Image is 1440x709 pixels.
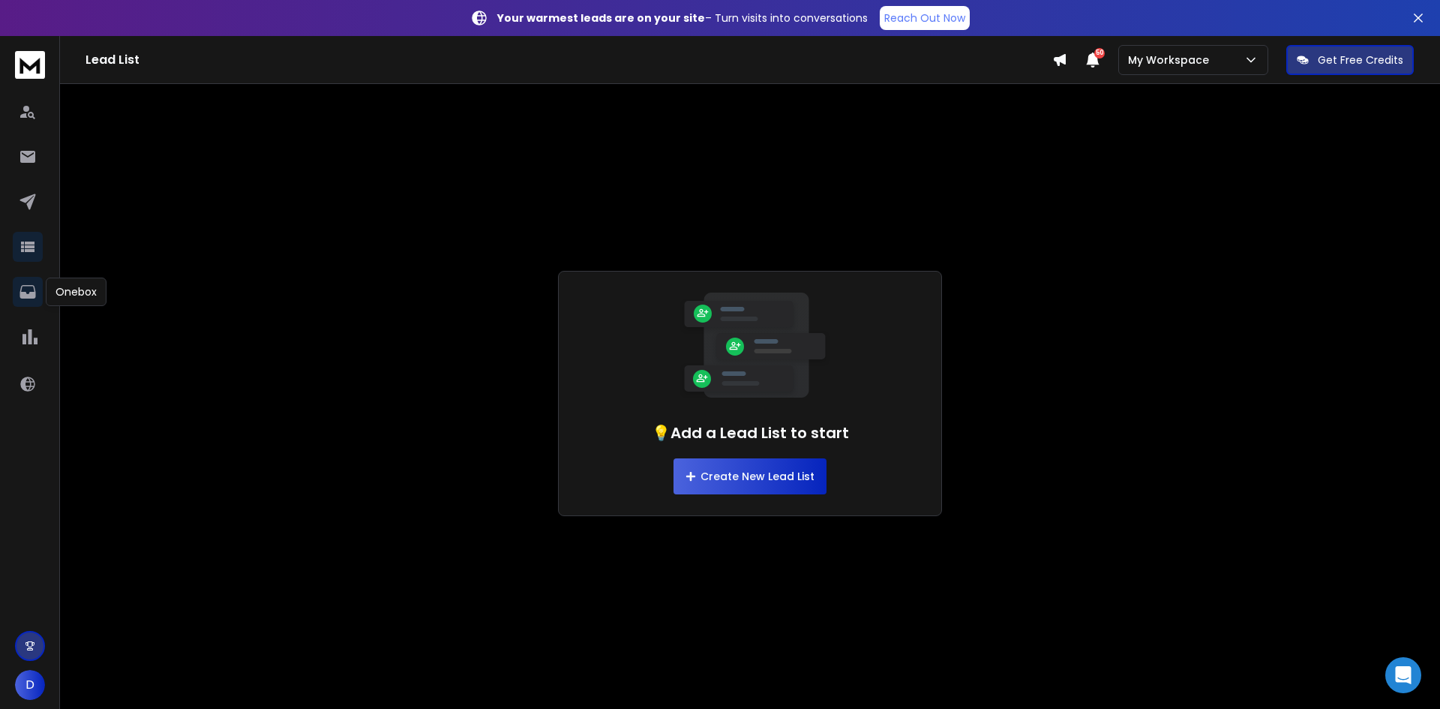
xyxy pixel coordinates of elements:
button: D [15,670,45,700]
h1: Lead List [85,51,1052,69]
span: 50 [1094,48,1105,59]
div: Onebox [46,278,106,306]
div: Open Intercom Messenger [1385,657,1421,693]
button: Get Free Credits [1286,45,1414,75]
strong: Your warmest leads are on your site [497,11,705,26]
h1: 💡Add a Lead List to start [652,422,849,443]
p: My Workspace [1128,53,1215,68]
p: – Turn visits into conversations [497,11,868,26]
p: Get Free Credits [1318,53,1403,68]
img: logo [15,51,45,79]
p: Reach Out Now [884,11,965,26]
button: Create New Lead List [673,458,826,494]
a: Reach Out Now [880,6,970,30]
